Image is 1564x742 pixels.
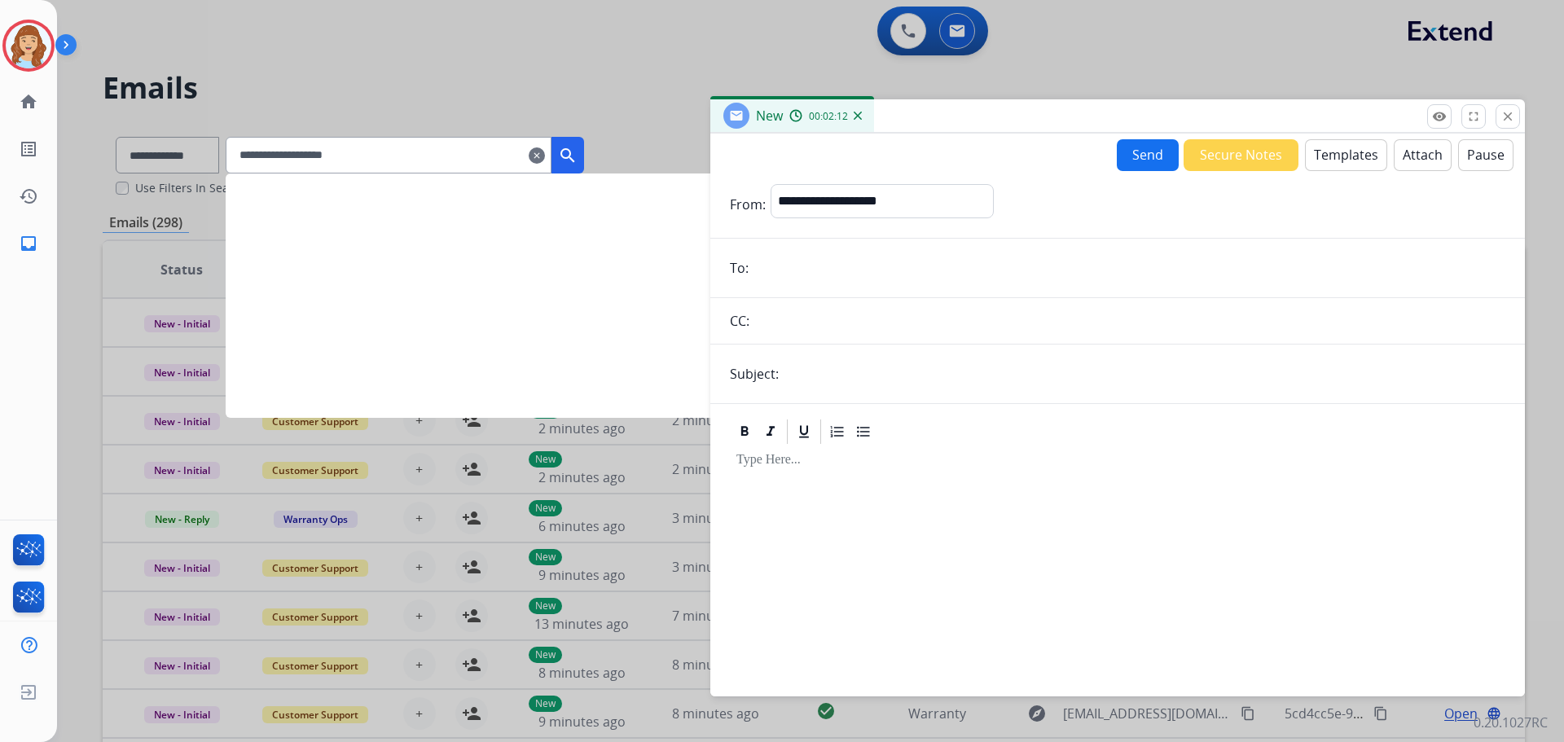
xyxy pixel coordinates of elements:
[756,107,783,125] span: New
[732,419,757,444] div: Bold
[19,234,38,253] mat-icon: inbox
[730,311,749,331] p: CC:
[1117,139,1179,171] button: Send
[1432,109,1447,124] mat-icon: remove_red_eye
[1394,139,1452,171] button: Attach
[558,146,578,165] mat-icon: search
[758,419,783,444] div: Italic
[1474,713,1548,732] p: 0.20.1027RC
[1184,139,1298,171] button: Secure Notes
[529,146,545,165] mat-icon: clear
[851,419,876,444] div: Bullet List
[809,110,848,123] span: 00:02:12
[1466,109,1481,124] mat-icon: fullscreen
[1305,139,1387,171] button: Templates
[792,419,816,444] div: Underline
[825,419,850,444] div: Ordered List
[19,187,38,206] mat-icon: history
[1458,139,1513,171] button: Pause
[730,258,749,278] p: To:
[730,364,779,384] p: Subject:
[6,23,51,68] img: avatar
[730,195,766,214] p: From:
[1500,109,1515,124] mat-icon: close
[19,92,38,112] mat-icon: home
[19,139,38,159] mat-icon: list_alt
